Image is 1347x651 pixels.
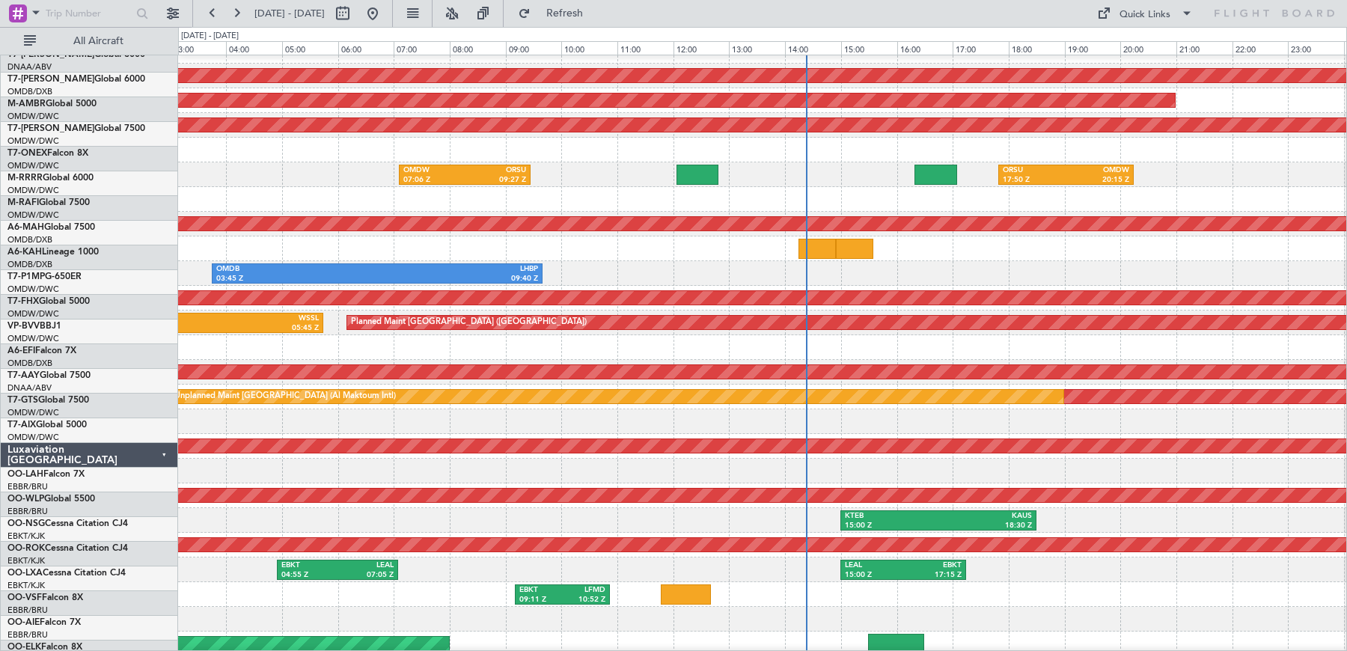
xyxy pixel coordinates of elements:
[7,470,85,479] a: OO-LAHFalcon 7X
[351,311,587,334] div: Planned Maint [GEOGRAPHIC_DATA] ([GEOGRAPHIC_DATA])
[7,284,59,295] a: OMDW/DWC
[337,570,394,581] div: 07:05 Z
[7,198,90,207] a: M-RAFIGlobal 7500
[7,421,87,430] a: T7-AIXGlobal 5000
[7,358,52,369] a: OMDB/DXB
[1120,41,1176,55] div: 20:00
[7,149,88,158] a: T7-ONEXFalcon 8X
[563,595,605,605] div: 10:52 Z
[7,396,89,405] a: T7-GTSGlobal 7500
[7,371,40,380] span: T7-AAY
[181,30,239,43] div: [DATE] - [DATE]
[534,8,596,19] span: Refresh
[1003,165,1066,176] div: ORSU
[7,569,43,578] span: OO-LXA
[7,481,48,492] a: EBBR/BRU
[7,618,81,627] a: OO-AIEFalcon 7X
[174,385,396,408] div: Unplanned Maint [GEOGRAPHIC_DATA] (Al Maktoum Intl)
[7,322,61,331] a: VP-BVVBBJ1
[7,519,128,528] a: OO-NSGCessna Citation CJ4
[519,585,562,596] div: EBKT
[7,629,48,641] a: EBBR/BRU
[7,198,39,207] span: M-RAFI
[171,41,227,55] div: 03:00
[7,259,52,270] a: OMDB/DXB
[394,41,450,55] div: 07:00
[1288,41,1344,55] div: 23:00
[7,432,59,443] a: OMDW/DWC
[7,248,42,257] span: A6-KAH
[7,160,59,171] a: OMDW/DWC
[281,560,337,571] div: EBKT
[7,495,95,504] a: OO-WLPGlobal 5500
[7,223,44,232] span: A6-MAH
[7,605,48,616] a: EBBR/BRU
[7,593,42,602] span: OO-VSF
[7,544,128,553] a: OO-ROKCessna Citation CJ4
[673,41,730,55] div: 12:00
[7,124,145,133] a: T7-[PERSON_NAME]Global 7500
[903,570,962,581] div: 17:15 Z
[897,41,953,55] div: 16:00
[450,41,506,55] div: 08:00
[7,272,45,281] span: T7-P1MP
[7,519,45,528] span: OO-NSG
[519,595,562,605] div: 09:11 Z
[377,264,538,275] div: LHBP
[7,421,36,430] span: T7-AIX
[563,585,605,596] div: LFMD
[337,560,394,571] div: LEAL
[7,297,90,306] a: T7-FHXGlobal 5000
[7,555,45,566] a: EBKT/KJK
[39,36,158,46] span: All Aircraft
[7,593,83,602] a: OO-VSFFalcon 8X
[172,323,320,334] div: 05:45 Z
[7,248,99,257] a: A6-KAHLineage 1000
[1065,41,1121,55] div: 19:00
[938,521,1032,531] div: 18:30 Z
[7,234,52,245] a: OMDB/DXB
[845,521,938,531] div: 15:00 Z
[1090,1,1200,25] button: Quick Links
[7,346,35,355] span: A6-EFI
[7,470,43,479] span: OO-LAH
[7,86,52,97] a: OMDB/DXB
[46,2,132,25] input: Trip Number
[403,175,465,186] div: 07:06 Z
[841,41,897,55] div: 15:00
[281,570,337,581] div: 04:55 Z
[226,41,282,55] div: 04:00
[7,100,46,109] span: M-AMBR
[1066,175,1129,186] div: 20:15 Z
[7,210,59,221] a: OMDW/DWC
[7,75,94,84] span: T7-[PERSON_NAME]
[506,41,562,55] div: 09:00
[16,29,162,53] button: All Aircraft
[7,506,48,517] a: EBBR/BRU
[903,560,962,571] div: EBKT
[216,274,377,284] div: 03:45 Z
[7,618,40,627] span: OO-AIE
[845,560,903,571] div: LEAL
[7,297,39,306] span: T7-FHX
[465,175,526,186] div: 09:27 Z
[216,264,377,275] div: OMDB
[7,371,91,380] a: T7-AAYGlobal 7500
[7,333,59,344] a: OMDW/DWC
[1003,175,1066,186] div: 17:50 Z
[1176,41,1233,55] div: 21:00
[7,185,59,196] a: OMDW/DWC
[938,511,1032,522] div: KAUS
[7,272,82,281] a: T7-P1MPG-650ER
[7,174,94,183] a: M-RRRRGlobal 6000
[7,61,52,73] a: DNAA/ABV
[953,41,1009,55] div: 17:00
[7,124,94,133] span: T7-[PERSON_NAME]
[172,314,320,324] div: WSSL
[403,165,465,176] div: OMDW
[7,149,47,158] span: T7-ONEX
[1233,41,1289,55] div: 22:00
[511,1,601,25] button: Refresh
[1066,165,1129,176] div: OMDW
[7,135,59,147] a: OMDW/DWC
